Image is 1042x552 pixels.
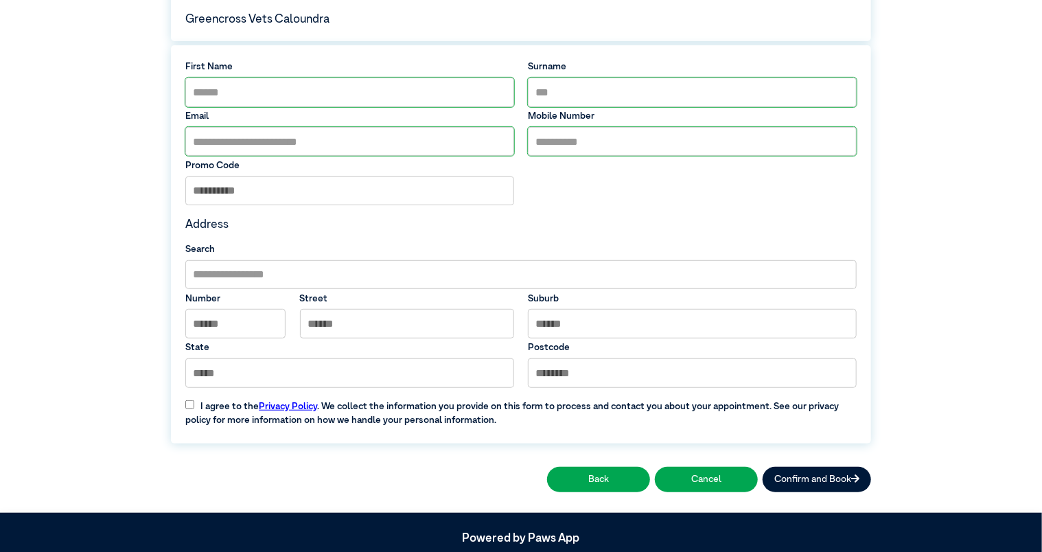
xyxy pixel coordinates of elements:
[655,467,758,492] button: Cancel
[185,260,857,290] input: Search by Suburb
[185,14,329,25] span: Greencross Vets Caloundra
[185,341,514,354] label: State
[185,159,514,172] label: Promo Code
[185,400,194,409] input: I agree to thePrivacy Policy. We collect the information you provide on this form to process and ...
[528,109,857,123] label: Mobile Number
[528,292,857,306] label: Suburb
[171,532,871,546] h5: Powered by Paws App
[185,292,286,306] label: Number
[259,402,317,411] a: Privacy Policy
[763,467,871,492] button: Confirm and Book
[185,109,514,123] label: Email
[528,341,857,354] label: Postcode
[547,467,650,492] button: Back
[185,242,857,256] label: Search
[185,60,514,73] label: First Name
[528,60,857,73] label: Surname
[300,292,514,306] label: Street
[178,390,864,427] label: I agree to the . We collect the information you provide on this form to process and contact you a...
[185,218,857,232] h4: Address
